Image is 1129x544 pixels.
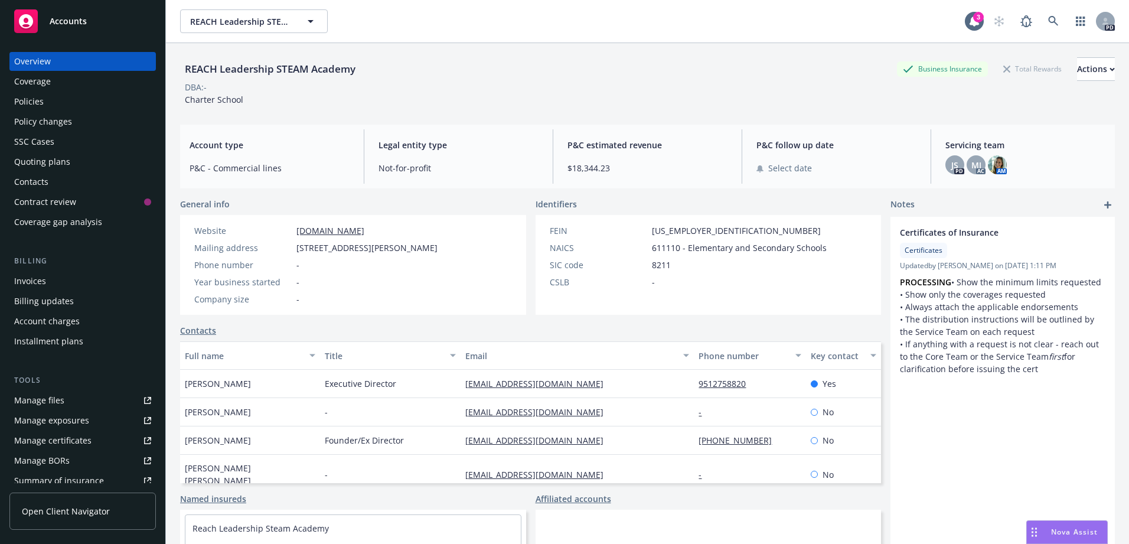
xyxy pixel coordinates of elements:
[1069,9,1092,33] a: Switch app
[652,259,671,271] span: 8211
[194,293,292,305] div: Company size
[1014,9,1038,33] a: Report a Bug
[900,226,1075,239] span: Certificates of Insurance
[14,431,92,450] div: Manage certificates
[296,259,299,271] span: -
[652,276,655,288] span: -
[811,350,863,362] div: Key contact
[9,272,156,291] a: Invoices
[194,259,292,271] div: Phone number
[14,52,51,71] div: Overview
[694,341,806,370] button: Phone number
[823,406,834,418] span: No
[823,434,834,447] span: No
[1077,58,1115,80] div: Actions
[9,255,156,267] div: Billing
[9,193,156,211] a: Contract review
[9,52,156,71] a: Overview
[296,242,438,254] span: [STREET_ADDRESS][PERSON_NAME]
[190,15,292,28] span: REACH Leadership STEAM Academy
[185,350,302,362] div: Full name
[9,152,156,171] a: Quoting plans
[185,406,251,418] span: [PERSON_NAME]
[9,312,156,331] a: Account charges
[9,72,156,91] a: Coverage
[325,468,328,481] span: -
[14,411,89,430] div: Manage exposures
[190,139,350,151] span: Account type
[897,61,988,76] div: Business Insurance
[900,276,951,288] strong: PROCESSING
[190,162,350,174] span: P&C - Commercial lines
[768,162,812,174] span: Select date
[465,406,613,418] a: [EMAIL_ADDRESS][DOMAIN_NAME]
[987,9,1011,33] a: Start snowing
[9,431,156,450] a: Manage certificates
[997,61,1068,76] div: Total Rewards
[185,377,251,390] span: [PERSON_NAME]
[945,139,1105,151] span: Servicing team
[973,12,984,22] div: 3
[988,155,1007,174] img: photo
[9,172,156,191] a: Contacts
[180,493,246,505] a: Named insureds
[1077,57,1115,81] button: Actions
[1101,198,1115,212] a: add
[567,139,727,151] span: P&C estimated revenue
[14,213,102,232] div: Coverage gap analysis
[951,159,958,171] span: JS
[14,292,74,311] div: Billing updates
[14,72,51,91] div: Coverage
[9,451,156,470] a: Manage BORs
[465,469,613,480] a: [EMAIL_ADDRESS][DOMAIN_NAME]
[900,276,1105,375] p: • Show the minimum limits requested • Show only the coverages requested • Always attach the appli...
[536,493,611,505] a: Affiliated accounts
[14,92,44,111] div: Policies
[9,213,156,232] a: Coverage gap analysis
[14,451,70,470] div: Manage BORs
[192,523,329,534] a: Reach Leadership Steam Academy
[9,471,156,490] a: Summary of insurance
[325,434,404,447] span: Founder/Ex Director
[194,276,292,288] div: Year business started
[536,198,577,210] span: Identifiers
[14,312,80,331] div: Account charges
[325,377,396,390] span: Executive Director
[699,350,788,362] div: Phone number
[890,217,1115,385] div: Certificates of InsuranceCertificatesUpdatedby [PERSON_NAME] on [DATE] 1:11 PMPROCESSING• Show th...
[14,471,104,490] div: Summary of insurance
[1051,527,1098,537] span: Nova Assist
[180,198,230,210] span: General info
[194,224,292,237] div: Website
[185,434,251,447] span: [PERSON_NAME]
[180,341,320,370] button: Full name
[194,242,292,254] div: Mailing address
[14,332,83,351] div: Installment plans
[699,406,711,418] a: -
[320,341,460,370] button: Title
[550,224,647,237] div: FEIN
[890,198,915,212] span: Notes
[296,225,364,236] a: [DOMAIN_NAME]
[14,112,72,131] div: Policy changes
[185,462,315,487] span: [PERSON_NAME] [PERSON_NAME]
[9,292,156,311] a: Billing updates
[1026,520,1108,544] button: Nova Assist
[9,132,156,151] a: SSC Cases
[465,435,613,446] a: [EMAIL_ADDRESS][DOMAIN_NAME]
[699,469,711,480] a: -
[14,152,70,171] div: Quoting plans
[9,411,156,430] a: Manage exposures
[756,139,916,151] span: P&C follow up date
[550,276,647,288] div: CSLB
[180,9,328,33] button: REACH Leadership STEAM Academy
[806,341,881,370] button: Key contact
[9,374,156,386] div: Tools
[325,406,328,418] span: -
[461,341,694,370] button: Email
[1042,9,1065,33] a: Search
[9,112,156,131] a: Policy changes
[22,505,110,517] span: Open Client Navigator
[14,172,48,191] div: Contacts
[9,5,156,38] a: Accounts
